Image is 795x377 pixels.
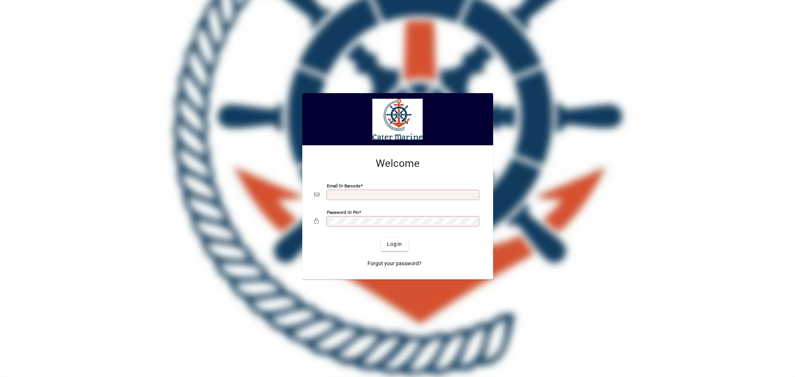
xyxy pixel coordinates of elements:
[365,257,425,270] a: Forgot your password?
[314,157,481,170] h2: Welcome
[327,209,359,215] mat-label: Password or Pin
[387,240,402,248] span: Login
[381,238,408,251] button: Login
[367,260,422,267] span: Forgot your password?
[327,183,360,188] mat-label: Email or Barcode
